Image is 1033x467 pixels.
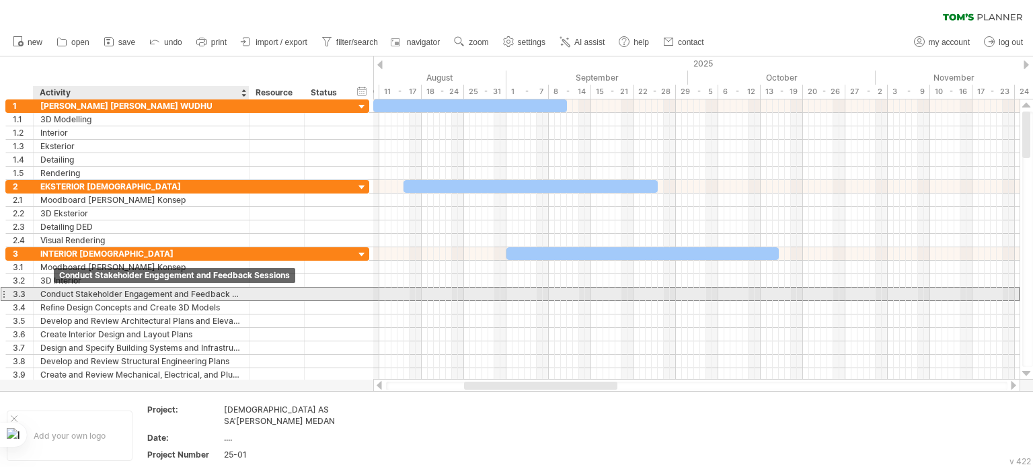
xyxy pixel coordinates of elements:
div: Resource [256,86,297,99]
a: import / export [237,34,311,51]
div: 20 - 26 [803,85,845,99]
a: undo [146,34,186,51]
a: my account [911,34,974,51]
div: Conduct Stakeholder Engagement and Feedback Sessions [54,268,295,283]
div: September 2025 [506,71,688,85]
div: 1.4 [13,153,33,166]
div: 8 - 14 [549,85,591,99]
div: 3.5 [13,314,33,327]
div: .... [224,432,337,443]
a: navigator [389,34,444,51]
div: [DEMOGRAPHIC_DATA] AS SA'[PERSON_NAME] MEDAN [224,404,337,427]
span: open [71,38,89,47]
div: 11 - 17 [379,85,422,99]
div: 2.3 [13,220,33,233]
div: v 422 [1009,456,1031,466]
div: 3.2 [13,274,33,287]
div: Project: [147,404,221,415]
span: import / export [256,38,307,47]
span: print [211,38,227,47]
span: help [634,38,649,47]
div: EKSTERIOR [DEMOGRAPHIC_DATA] [40,180,242,193]
div: 3.3 [13,288,33,300]
span: contact [678,38,704,47]
div: 1.2 [13,126,33,139]
div: 3D Interior [40,274,242,287]
div: Create and Review Mechanical, Electrical, and Plumbing Plans [40,368,242,381]
div: Interior [40,126,242,139]
div: 6 - 12 [718,85,761,99]
div: 2 [13,180,33,193]
div: 2.2 [13,207,33,220]
div: Date: [147,432,221,443]
a: settings [500,34,549,51]
div: 1.5 [13,167,33,179]
div: Refine Design Concepts and Create 3D Models [40,301,242,314]
span: AI assist [574,38,605,47]
a: filter/search [318,34,382,51]
span: filter/search [336,38,378,47]
span: undo [164,38,182,47]
span: save [118,38,135,47]
div: Status [311,86,340,99]
div: 15 - 21 [591,85,634,99]
div: INTERIOR [DEMOGRAPHIC_DATA] [40,247,242,260]
span: new [28,38,42,47]
div: August 2025 [319,71,506,85]
div: Project Number [147,449,221,460]
div: Detailing DED [40,220,242,233]
div: Rendering [40,167,242,179]
span: settings [518,38,545,47]
div: 25-01 [224,449,337,460]
span: log out [999,38,1023,47]
div: October 2025 [688,71,876,85]
span: zoom [469,38,488,47]
a: help [615,34,653,51]
span: navigator [407,38,440,47]
div: Moodboard [PERSON_NAME] Konsep [40,194,242,206]
div: Develop and Review Architectural Plans and Elevations [40,314,242,327]
div: 13 - 19 [761,85,803,99]
div: 3 [13,247,33,260]
div: 3.4 [13,301,33,314]
a: zoom [451,34,492,51]
div: Eksterior [40,140,242,153]
div: 3 - 9 [888,85,930,99]
div: 1 [13,99,33,112]
a: new [9,34,46,51]
div: 17 - 23 [972,85,1015,99]
div: 2.1 [13,194,33,206]
div: Add your own logo [7,411,132,461]
a: AI assist [556,34,609,51]
span: my account [929,38,970,47]
div: Moodboard [PERSON_NAME] Konsep [40,261,242,273]
div: 1.1 [13,113,33,126]
a: print [193,34,231,51]
a: log out [981,34,1027,51]
div: 10 - 16 [930,85,972,99]
div: 3.9 [13,368,33,381]
div: 27 - 2 [845,85,888,99]
div: 22 - 28 [634,85,676,99]
div: Design and Specify Building Systems and Infrastructure [40,341,242,354]
div: Develop and Review Structural Engineering Plans [40,355,242,368]
div: 3D Eksterior [40,207,242,220]
div: 25 - 31 [464,85,506,99]
div: 1 - 7 [506,85,549,99]
a: save [100,34,139,51]
div: 2.4 [13,234,33,247]
div: 3.1 [13,261,33,273]
div: 3D Modelling [40,113,242,126]
div: Create Interior Design and Layout Plans [40,328,242,341]
div: 3.8 [13,355,33,368]
div: 18 - 24 [422,85,464,99]
div: 3.7 [13,341,33,354]
div: 29 - 5 [676,85,718,99]
div: Visual Rendering [40,234,242,247]
div: Conduct Stakeholder Engagement and Feedback Sessions [40,288,242,300]
a: open [53,34,93,51]
div: 1.3 [13,140,33,153]
div: Activity [40,86,241,99]
div: [PERSON_NAME] [PERSON_NAME] WUDHU [40,99,242,112]
div: Detailing [40,153,242,166]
